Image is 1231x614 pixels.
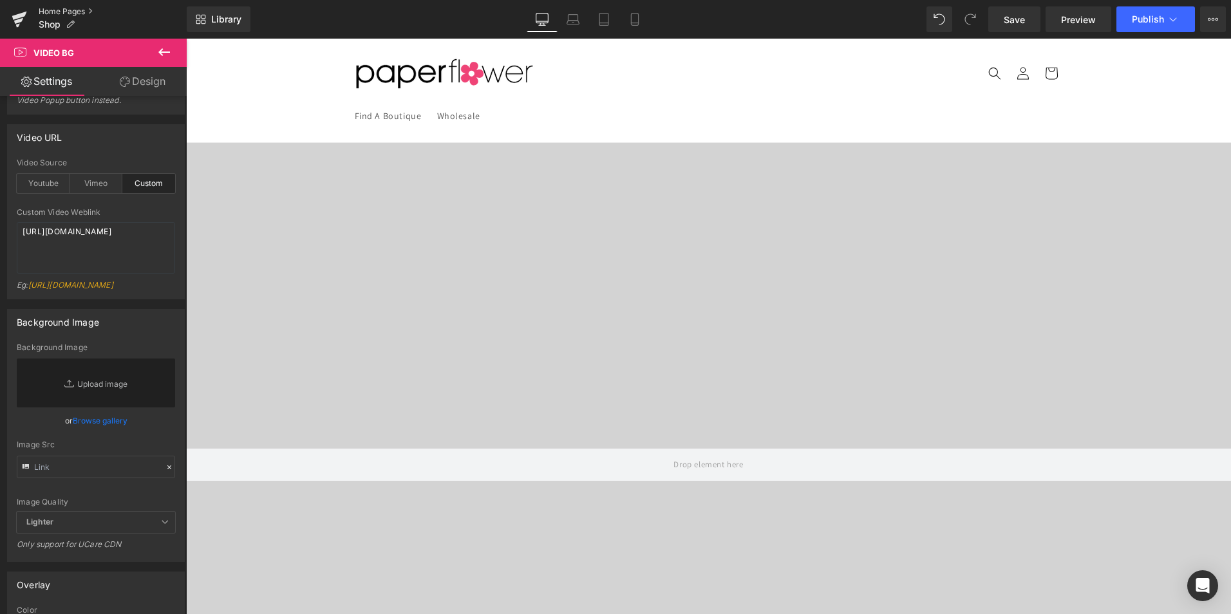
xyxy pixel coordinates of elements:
[17,280,175,299] div: Eg:
[96,67,189,96] a: Design
[161,64,243,91] a: Find A Boutique
[17,414,175,427] div: or
[1200,6,1226,32] button: More
[1116,6,1195,32] button: Publish
[17,498,175,507] div: Image Quality
[243,64,302,91] a: Wholesale
[957,6,983,32] button: Redo
[26,517,53,526] b: Lighter
[794,21,823,49] summary: Search
[73,409,127,432] a: Browse gallery
[17,343,175,352] div: Background Image
[251,71,294,83] span: Wholesale
[17,440,175,449] div: Image Src
[1046,6,1111,32] a: Preview
[122,174,175,193] div: Custom
[169,71,236,83] span: Find A Boutique
[17,539,175,558] div: Only support for UCare CDN
[164,13,353,57] a: Paper Flower
[1004,13,1025,26] span: Save
[1132,14,1164,24] span: Publish
[39,19,61,30] span: Shop
[17,208,175,217] div: Custom Video Weblink
[926,6,952,32] button: Undo
[17,456,175,478] input: Link
[558,6,588,32] a: Laptop
[70,174,122,193] div: Vimeo
[17,174,70,193] div: Youtube
[187,6,250,32] a: New Library
[17,310,99,328] div: Background Image
[619,6,650,32] a: Mobile
[33,48,74,58] span: Video Bg
[17,125,62,143] div: Video URL
[169,18,349,52] img: Paper Flower
[39,6,187,17] a: Home Pages
[17,158,175,167] div: Video Source
[211,14,241,25] span: Library
[1061,13,1096,26] span: Preview
[588,6,619,32] a: Tablet
[17,572,50,590] div: Overlay
[28,280,113,290] a: [URL][DOMAIN_NAME]
[527,6,558,32] a: Desktop
[1187,570,1218,601] div: Open Intercom Messenger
